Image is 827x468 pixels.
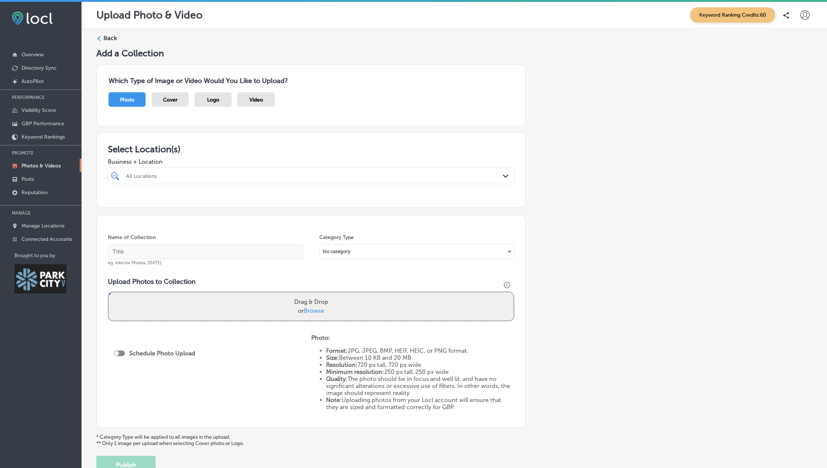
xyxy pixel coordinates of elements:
[249,97,263,103] span: Video
[326,396,515,411] li: Uploading photos from your Locl account will ensure that they are sized and formatted correctly f...
[108,234,156,240] label: Name of Collection
[21,236,72,242] p: Connected Accounts
[207,97,219,103] span: Logo
[96,434,812,447] p: * Category Type will be applied to all images in the upload. ** Only 1 image per upload when sele...
[21,176,34,182] p: Posts
[21,189,47,196] p: Reputation
[96,9,202,21] p: Upload Photo & Video
[120,97,134,103] span: Photo
[108,244,303,259] input: Title
[21,78,44,84] p: AutoPilot
[311,334,330,341] strong: Photo:
[326,354,339,361] strong: Size:
[126,173,504,179] div: All Locations
[14,253,82,258] p: Brought to you by
[326,361,358,368] strong: Resolution:
[21,107,56,113] p: Visibility Score
[21,120,64,127] p: GBP Performance
[326,396,342,404] strong: Note:
[108,278,514,286] h3: Upload Photos to Collection
[304,307,324,314] span: Browse
[326,347,515,354] li: JPG, JPEG, BMP, HEIF, HEIC, or PNG format.
[103,34,117,42] label: Back
[96,48,812,59] h5: Add a Collection
[326,368,515,375] li: 250 px tall, 250 px wide
[326,347,348,354] strong: Format:
[291,295,331,318] label: Drag & Drop or
[21,134,65,140] p: Keyword Rankings
[12,11,53,25] img: fda3e92497d09a02dc62c9cd864e3231.png
[21,52,44,58] p: Overview
[326,375,515,396] li: The photo should be in focus and well lit, and have no significant alterations or excessive use o...
[690,7,775,23] span: Keyword Ranking Credits: 60
[319,234,354,240] label: Category Type
[108,260,162,265] span: eg. Interior Photos, [DATE]
[109,77,514,85] h3: Which Type of Image or Video Would You Like to Upload?
[108,158,514,165] span: Business + Location
[163,97,177,103] span: Cover
[108,144,514,155] h3: Select Location(s)
[326,375,348,382] strong: Quality:
[21,65,57,71] p: Directory Sync
[326,354,515,361] li: Between 10 KB and 20 MB
[21,223,64,229] p: Manage Locations
[320,246,514,258] div: No category
[326,361,515,368] li: 720 px tall, 720 px wide
[326,368,384,375] strong: Minimum resolution:
[14,264,66,293] img: Park City
[21,163,61,169] p: Photos & Videos
[129,350,195,357] label: Schedule Photo Upload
